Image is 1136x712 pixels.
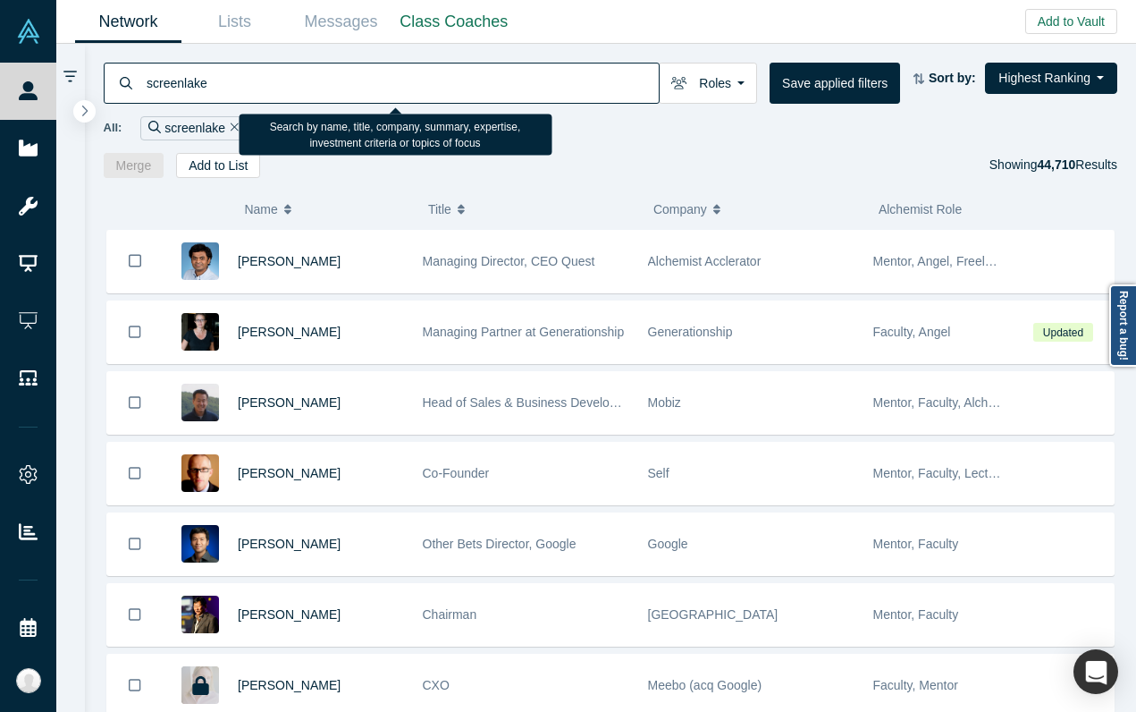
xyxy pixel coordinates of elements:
button: Bookmark [107,230,163,292]
span: Results [1037,157,1117,172]
button: Save applied filters [770,63,900,104]
button: Merge [104,153,164,178]
img: Alchemist Vault Logo [16,19,41,44]
button: Bookmark [107,443,163,504]
span: [GEOGRAPHIC_DATA] [648,607,778,622]
img: Timothy Chou's Profile Image [181,596,219,633]
span: Mentor, Faculty [873,607,959,622]
a: [PERSON_NAME] [238,607,341,622]
button: Title [428,191,635,228]
img: Katinka Harsányi's Account [16,668,41,693]
span: Mobiz [648,395,681,410]
button: Add to List [176,153,260,178]
span: CXO [423,678,450,692]
span: Meebo (acq Google) [648,678,762,692]
span: Alchemist Acclerator [648,254,762,268]
span: Company [653,191,707,228]
span: Updated [1033,323,1092,342]
span: Mentor, Faculty, Alchemist 25 [873,395,1036,410]
span: Other Bets Director, Google [423,537,576,551]
a: [PERSON_NAME] [238,254,341,268]
input: Search by name, title, company, summary, expertise, investment criteria or topics of focus [145,62,659,104]
button: Company [653,191,860,228]
span: Title [428,191,451,228]
span: Managing Director, CEO Quest [423,254,595,268]
button: Bookmark [107,584,163,646]
span: Chairman [423,607,477,622]
span: Head of Sales & Business Development (interim) [423,395,694,410]
a: [PERSON_NAME] [238,466,341,480]
button: Remove Filter [225,118,239,139]
img: Robert Winder's Profile Image [181,454,219,492]
button: Add to Vault [1025,9,1117,34]
span: Faculty, Mentor [873,678,958,692]
a: [PERSON_NAME] [238,395,341,410]
a: Report a bug! [1109,284,1136,367]
img: Steven Kan's Profile Image [181,525,219,563]
a: Class Coaches [394,1,514,43]
span: Name [244,191,277,228]
a: [PERSON_NAME] [238,325,341,339]
button: Bookmark [107,372,163,434]
button: Bookmark [107,301,163,363]
button: Highest Ranking [985,63,1117,94]
span: Alchemist Role [879,202,962,216]
a: Lists [181,1,288,43]
span: Co-Founder [423,466,490,480]
img: Rachel Chalmers's Profile Image [181,313,219,351]
span: Generationship [648,325,733,339]
span: Mentor, Faculty [873,537,959,551]
button: Bookmark [107,513,163,575]
strong: Sort by: [929,71,976,85]
div: Showing [989,153,1117,178]
div: screenlake [140,116,246,140]
strong: 44,710 [1037,157,1075,172]
span: Google [648,537,688,551]
a: [PERSON_NAME] [238,678,341,692]
button: Name [244,191,409,228]
span: Self [648,466,669,480]
span: All: [104,119,122,137]
img: Michael Chang's Profile Image [181,384,219,421]
span: Faculty, Angel [873,325,951,339]
a: [PERSON_NAME] [238,537,341,551]
img: Gnani Palanikumar's Profile Image [181,242,219,280]
span: Managing Partner at Generationship [423,325,625,339]
a: Network [75,1,181,43]
a: Messages [288,1,394,43]
button: Roles [659,63,757,104]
